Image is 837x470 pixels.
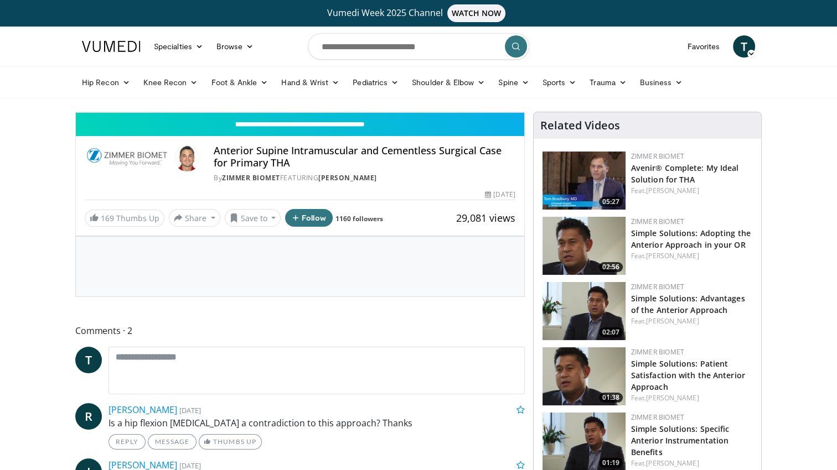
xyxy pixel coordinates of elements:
[631,186,752,196] div: Feat.
[101,213,114,223] span: 169
[75,323,525,338] span: Comments 2
[733,35,755,58] a: T
[210,35,261,58] a: Browse
[75,403,102,430] a: R
[633,71,690,93] a: Business
[631,316,752,326] div: Feat.
[405,71,492,93] a: Shoulder & Elbow
[599,458,623,468] span: 01:19
[214,173,515,183] div: By FEATURING
[169,209,220,227] button: Share
[646,316,699,326] a: [PERSON_NAME]
[631,163,739,185] a: Avenir® Complete: My Ideal Solution for THA
[75,347,102,373] a: T
[222,173,280,182] a: Zimmer Biomet
[646,393,699,403] a: [PERSON_NAME]
[631,358,745,392] a: Simple Solutions: Patient Satisfaction with the Anterior Approach
[84,4,753,22] a: Vumedi Week 2025 ChannelWATCH NOW
[599,262,623,272] span: 02:56
[174,145,200,171] img: Avatar
[631,152,684,161] a: Zimmer Biomet
[85,145,169,171] img: Zimmer Biomet
[199,434,261,450] a: Thumbs Up
[82,41,141,52] img: VuMedi Logo
[447,4,506,22] span: WATCH NOW
[285,209,333,227] button: Follow
[318,173,377,182] a: [PERSON_NAME]
[75,71,137,93] a: Hip Recon
[646,186,699,195] a: [PERSON_NAME]
[599,393,623,403] span: 01:38
[108,416,525,430] p: Is a hip flexion [MEDICAL_DATA] a contradiction to this approach? Thanks
[542,347,626,405] img: 0f433ef4-89a8-47df-8433-26a6cf8e8085.150x105_q85_crop-smart_upscale.jpg
[631,228,751,250] a: Simple Solutions: Adopting the Anterior Approach in your OR
[137,71,205,93] a: Knee Recon
[542,282,626,340] img: 56e6ec17-0c16-4c01-a1de-debe52bb35a1.150x105_q85_crop-smart_upscale.jpg
[631,347,684,357] a: Zimmer Biomet
[631,458,752,468] div: Feat.
[631,251,752,261] div: Feat.
[214,145,515,169] h4: Anterior Supine Intramuscular and Cementless Surgical Case for Primary THA
[108,434,146,450] a: Reply
[542,152,626,210] a: 05:27
[275,71,346,93] a: Hand & Wrist
[631,393,752,403] div: Feat.
[492,71,535,93] a: Spine
[631,424,730,457] a: Simple Solutions: Specific Anterior Instrumentation Benefits
[542,282,626,340] a: 02:07
[308,33,529,60] input: Search topics, interventions
[540,119,620,132] h4: Related Videos
[225,209,281,227] button: Save to
[631,412,684,422] a: Zimmer Biomet
[646,251,699,260] a: [PERSON_NAME]
[485,190,515,200] div: [DATE]
[108,404,177,416] a: [PERSON_NAME]
[536,71,583,93] a: Sports
[583,71,633,93] a: Trauma
[542,217,626,275] img: 10d808f3-0ef9-4f3e-97fe-674a114a9830.150x105_q85_crop-smart_upscale.jpg
[148,434,197,450] a: Message
[631,282,684,291] a: Zimmer Biomet
[646,458,699,468] a: [PERSON_NAME]
[599,197,623,207] span: 05:27
[542,152,626,210] img: 34658faa-42cf-45f9-ba82-e22c653dfc78.150x105_q85_crop-smart_upscale.jpg
[85,210,164,227] a: 169 Thumbs Up
[631,293,745,315] a: Simple Solutions: Advantages of the Anterior Approach
[542,347,626,405] a: 01:38
[205,71,275,93] a: Foot & Ankle
[680,35,726,58] a: Favorites
[147,35,210,58] a: Specialties
[631,217,684,226] a: Zimmer Biomet
[335,214,383,223] a: 1160 followers
[542,217,626,275] a: 02:56
[346,71,405,93] a: Pediatrics
[76,112,524,113] video-js: Video Player
[599,327,623,337] span: 02:07
[179,405,201,415] small: [DATE]
[456,211,515,224] span: 29,081 views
